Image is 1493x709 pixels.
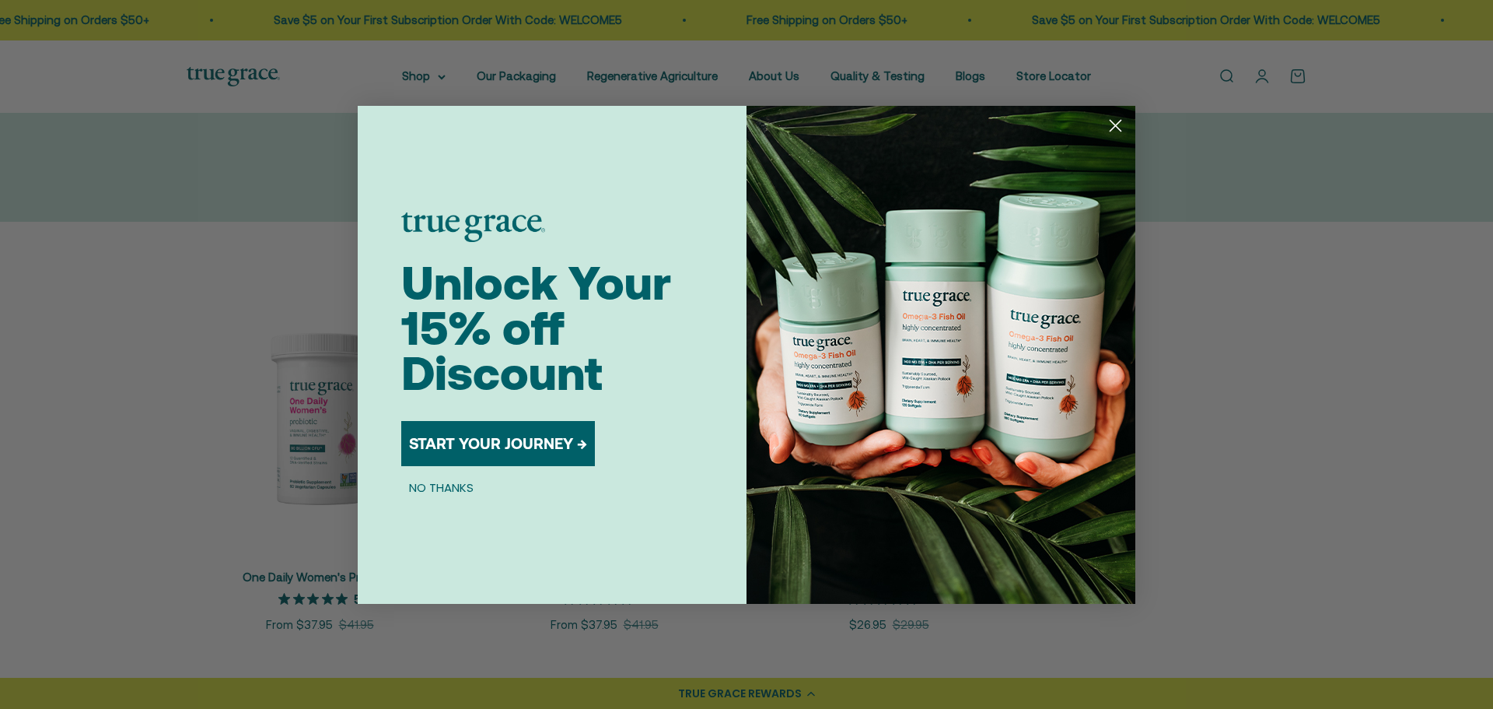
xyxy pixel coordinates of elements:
img: 098727d5-50f8-4f9b-9554-844bb8da1403.jpeg [746,106,1135,604]
span: Unlock Your 15% off Discount [401,256,671,400]
button: NO THANKS [401,479,481,497]
button: Close dialog [1102,112,1129,139]
img: logo placeholder [401,212,545,242]
button: START YOUR JOURNEY → [401,421,595,466]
